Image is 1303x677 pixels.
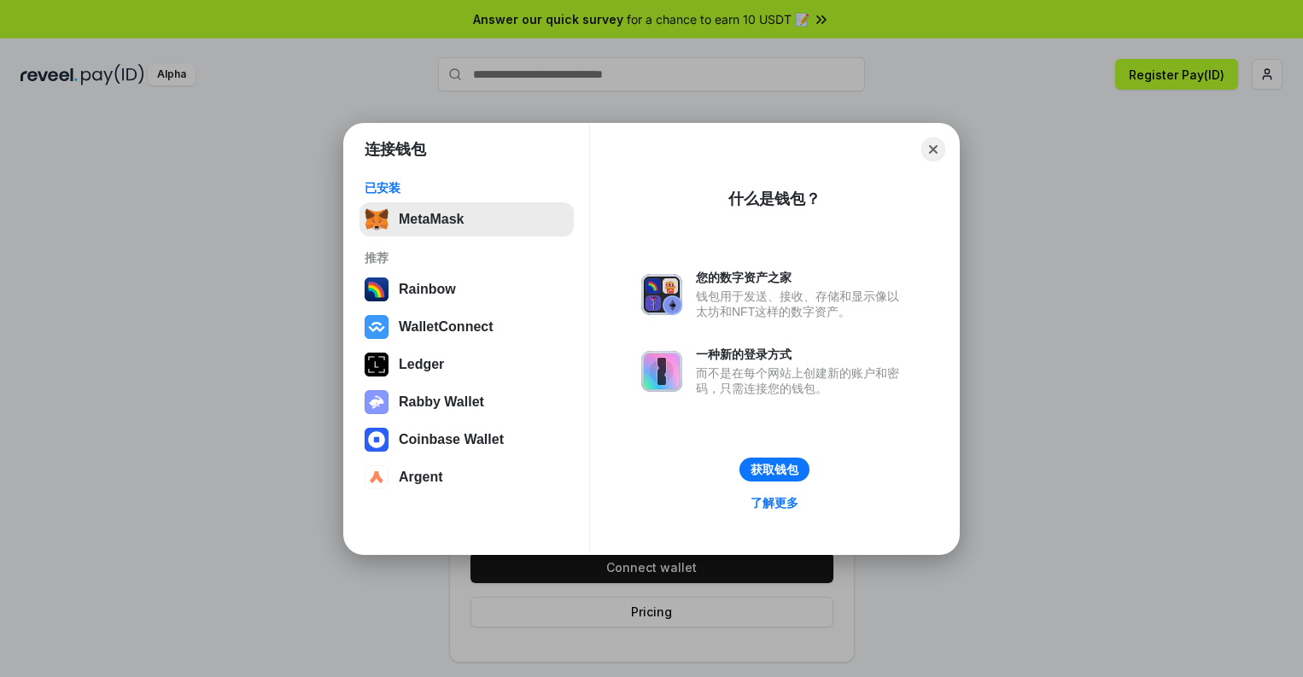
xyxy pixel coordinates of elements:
img: svg+xml,%3Csvg%20xmlns%3D%22http%3A%2F%2Fwww.w3.org%2F2000%2Fsvg%22%20fill%3D%22none%22%20viewBox... [641,274,682,315]
img: svg+xml,%3Csvg%20width%3D%2228%22%20height%3D%2228%22%20viewBox%3D%220%200%2028%2028%22%20fill%3D... [365,315,389,339]
button: Rainbow [359,272,574,306]
h1: 连接钱包 [365,139,426,160]
button: WalletConnect [359,310,574,344]
img: svg+xml,%3Csvg%20fill%3D%22none%22%20height%3D%2233%22%20viewBox%3D%220%200%2035%2033%22%20width%... [365,207,389,231]
button: Argent [359,460,574,494]
img: svg+xml,%3Csvg%20xmlns%3D%22http%3A%2F%2Fwww.w3.org%2F2000%2Fsvg%22%20fill%3D%22none%22%20viewBox... [641,351,682,392]
div: 获取钱包 [751,462,798,477]
div: Ledger [399,357,444,372]
img: svg+xml,%3Csvg%20xmlns%3D%22http%3A%2F%2Fwww.w3.org%2F2000%2Fsvg%22%20fill%3D%22none%22%20viewBox... [365,390,389,414]
div: 了解更多 [751,495,798,511]
div: Rainbow [399,282,456,297]
div: 而不是在每个网站上创建新的账户和密码，只需连接您的钱包。 [696,365,908,396]
button: Rabby Wallet [359,385,574,419]
img: svg+xml,%3Csvg%20width%3D%22120%22%20height%3D%22120%22%20viewBox%3D%220%200%20120%20120%22%20fil... [365,277,389,301]
div: 已安装 [365,180,569,196]
div: Argent [399,470,443,485]
div: 钱包用于发送、接收、存储和显示像以太坊和NFT这样的数字资产。 [696,289,908,319]
button: 获取钱包 [739,458,809,481]
div: 一种新的登录方式 [696,347,908,362]
img: svg+xml,%3Csvg%20width%3D%2228%22%20height%3D%2228%22%20viewBox%3D%220%200%2028%2028%22%20fill%3D... [365,465,389,489]
div: 推荐 [365,250,569,266]
button: Ledger [359,347,574,382]
img: svg+xml,%3Csvg%20xmlns%3D%22http%3A%2F%2Fwww.w3.org%2F2000%2Fsvg%22%20width%3D%2228%22%20height%3... [365,353,389,376]
div: Rabby Wallet [399,394,484,410]
div: Coinbase Wallet [399,432,504,447]
a: 了解更多 [740,492,809,514]
button: Close [921,137,945,161]
img: svg+xml,%3Csvg%20width%3D%2228%22%20height%3D%2228%22%20viewBox%3D%220%200%2028%2028%22%20fill%3D... [365,428,389,452]
div: 您的数字资产之家 [696,270,908,285]
div: MetaMask [399,212,464,227]
button: Coinbase Wallet [359,423,574,457]
div: WalletConnect [399,319,494,335]
button: MetaMask [359,202,574,236]
div: 什么是钱包？ [728,189,821,209]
